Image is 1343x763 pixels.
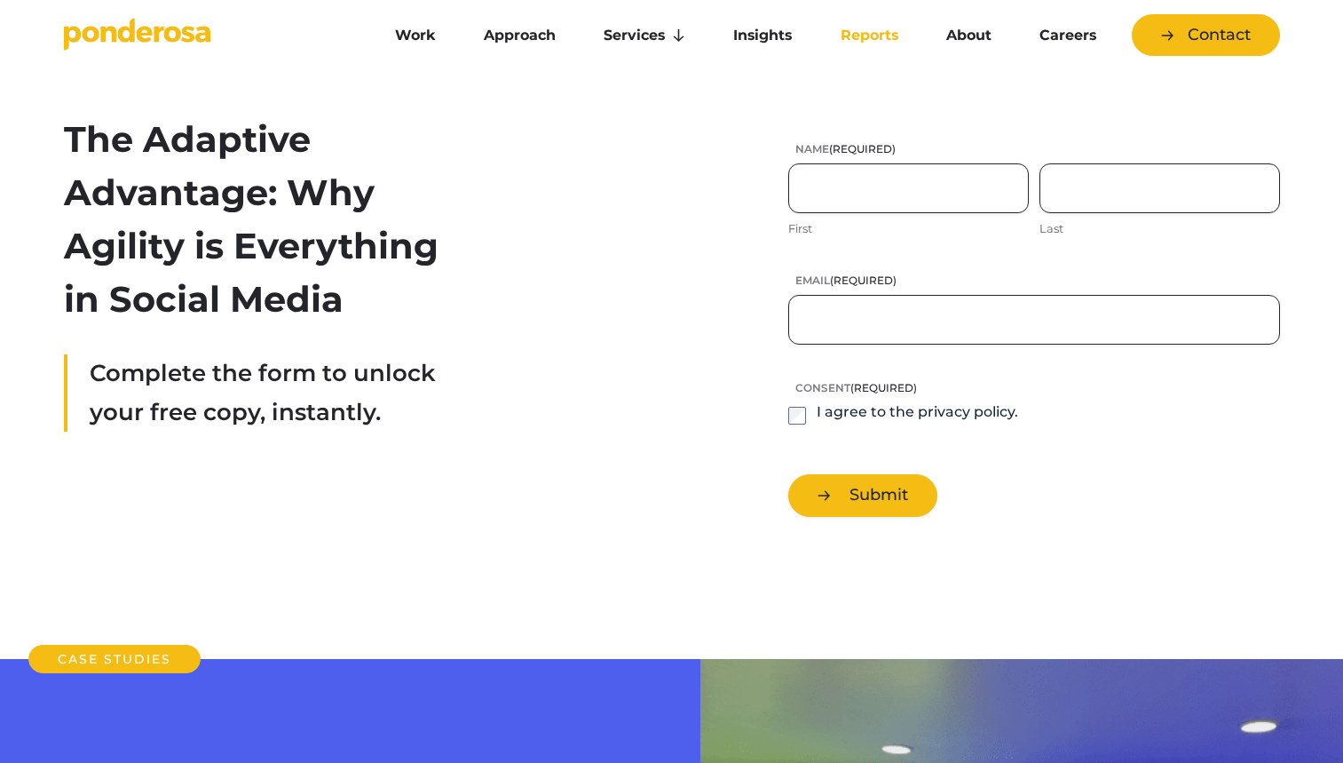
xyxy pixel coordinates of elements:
button: Submit [788,474,937,516]
div: Complete the form to unlock your free copy, instantly. [64,354,452,432]
label: First [788,220,1029,237]
h2: Case Studies [28,645,201,673]
a: Insights [713,17,812,54]
a: Reports [820,17,919,54]
span: (Required) [850,381,917,394]
label: Email [788,273,1279,288]
a: Contact [1132,14,1280,56]
span: (Required) [830,274,897,287]
h2: The Adaptive Advantage: Why Agility is Everything in Social Media [64,113,452,326]
a: Work [375,17,456,54]
span: (Required) [829,142,896,155]
a: Approach [463,17,576,54]
legend: Consent [788,380,917,395]
label: I agree to the privacy policy. [817,402,1018,425]
label: Last [1039,220,1280,237]
a: Careers [1019,17,1117,54]
a: Go to homepage [64,18,348,53]
legend: Name [788,141,896,156]
a: Services [583,17,706,54]
a: About [926,17,1012,54]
